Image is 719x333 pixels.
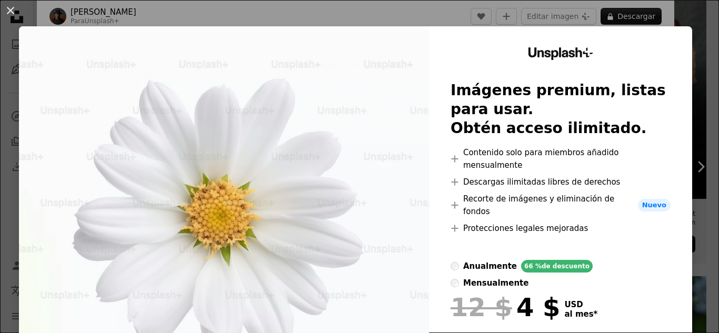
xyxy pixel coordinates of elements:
[451,262,459,270] input: anualmente66 %de descuento
[451,81,671,138] h2: Imágenes premium, listas para usar. Obtén acceso ilimitado.
[451,176,671,188] li: Descargas ilimitadas libres de derechos
[564,309,597,319] span: al mes *
[451,146,671,171] li: Contenido solo para miembros añadido mensualmente
[451,294,560,321] div: 4 $
[463,277,528,289] div: mensualmente
[521,260,593,273] div: 66 % de descuento
[638,199,671,211] span: Nuevo
[564,300,597,309] span: USD
[451,193,671,218] li: Recorte de imágenes y eliminación de fondos
[451,222,671,235] li: Protecciones legales mejoradas
[451,279,459,287] input: mensualmente
[463,260,517,273] div: anualmente
[451,294,512,321] span: 12 $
